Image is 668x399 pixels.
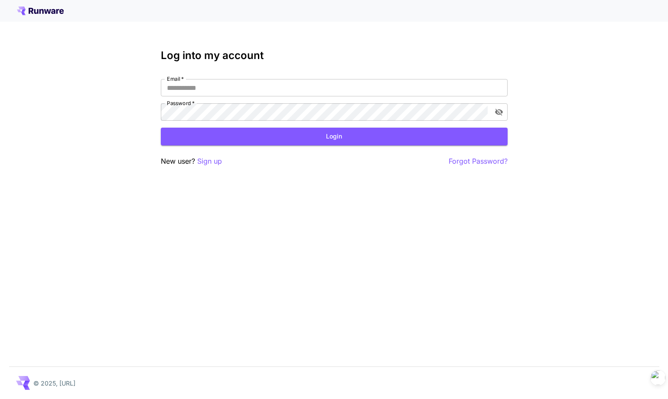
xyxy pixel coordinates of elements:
[161,156,222,167] p: New user?
[491,104,507,120] button: toggle password visibility
[161,128,508,145] button: Login
[197,156,222,167] button: Sign up
[167,75,184,82] label: Email
[167,99,195,107] label: Password
[33,379,75,388] p: © 2025, [URL]
[161,49,508,62] h3: Log into my account
[449,156,508,167] button: Forgot Password?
